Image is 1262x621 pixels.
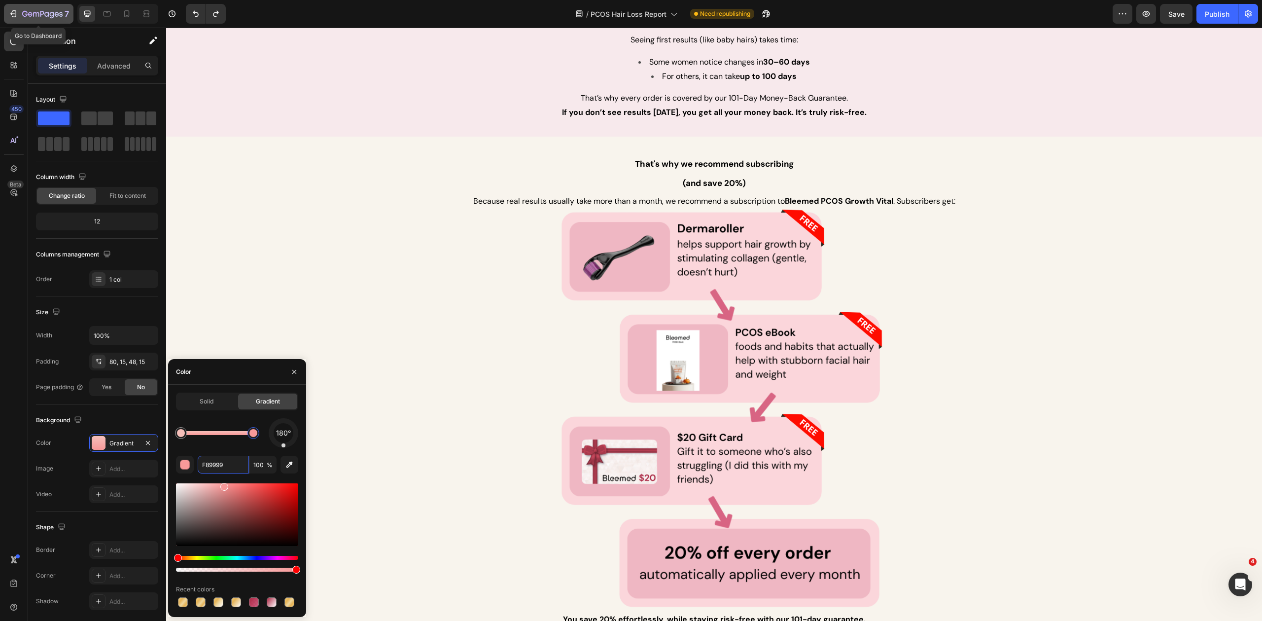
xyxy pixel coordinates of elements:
div: 12 [38,215,156,228]
span: Gradient [256,397,280,406]
div: Shadow [36,597,59,606]
div: Image [36,464,53,473]
div: 1 col [109,275,156,284]
div: Add... [109,572,156,581]
div: Page padding [36,383,84,392]
strong: You save 20% effortlessly, while staying risk-free with our 101-day guarantee. [397,586,700,597]
div: Border [36,546,55,554]
div: Add... [109,546,156,555]
span: Some women notice changes in [483,29,644,39]
button: 7 [4,4,73,24]
div: Padding [36,357,59,366]
strong: 30–60 days [597,29,644,39]
p: Section [48,35,129,47]
div: Order [36,275,52,284]
span: 4 [1249,558,1257,566]
div: Corner [36,571,56,580]
strong: If you don’t see results [DATE], you get all your money back. It’s truly risk-free. [396,79,701,90]
div: 450 [9,105,24,113]
iframe: Design area [166,28,1262,621]
div: Column width [36,171,88,184]
div: Beta [7,181,24,188]
span: No [137,383,145,392]
button: Save [1160,4,1192,24]
div: Video [36,490,52,499]
span: Because real results usually take more than a month, we recommend a subscription to . Subscribers... [307,168,789,179]
div: Recent colors [176,585,214,594]
strong: (and save 20%) [517,150,580,161]
p: 7 [65,8,69,20]
div: Undo/Redo [186,4,226,24]
input: Auto [90,327,158,344]
div: 80, 15, 48, 15 [109,358,156,366]
div: Add... [109,465,156,474]
div: Add... [109,490,156,499]
div: Layout [36,93,69,107]
div: Hue [176,556,298,560]
span: / [586,9,589,19]
input: Eg: FFFFFF [198,456,249,474]
span: Yes [102,383,111,392]
span: Need republishing [700,9,750,18]
div: Color [36,438,51,447]
iframe: Intercom live chat [1228,573,1252,596]
span: For others, it can take [496,43,631,54]
span: Change ratio [49,191,85,200]
span: % [267,461,273,470]
div: Width [36,331,52,340]
span: Fit to content [109,191,146,200]
div: Shape [36,521,68,534]
div: Size [36,306,62,319]
span: 180° [276,427,291,439]
span: That’s why every order is covered by our 101-Day Money-Back Guarantee. [415,65,682,75]
div: Background [36,414,84,427]
div: Add... [109,597,156,606]
strong: That's why we recommend subscribing [469,131,628,142]
button: Publish [1196,4,1238,24]
span: Save [1168,10,1185,18]
strong: up to 100 days [574,43,631,54]
div: Columns management [36,248,113,261]
div: Gradient [109,439,138,448]
p: Settings [49,61,76,71]
div: Color [176,367,191,376]
div: Publish [1205,9,1229,19]
p: Advanced [97,61,131,71]
span: Solid [200,397,213,406]
strong: Bleemed PCOS Growth Vital [619,168,727,179]
span: PCOS Hair Loss Report [591,9,666,19]
img: gempages_583244777114305176-85b8294a-9dad-49e1-84f5-0b026633acd6.png [356,182,739,584]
